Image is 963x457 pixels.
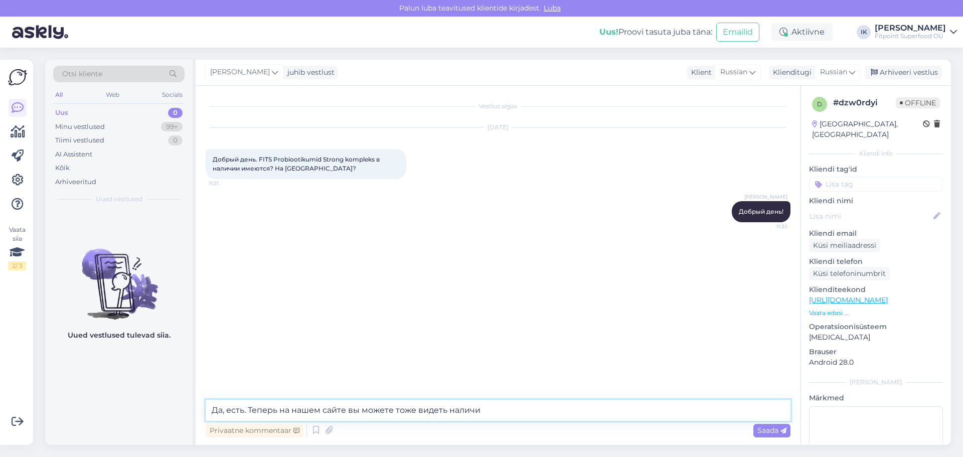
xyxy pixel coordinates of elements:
[857,25,871,39] div: IK
[809,239,880,252] div: Küsi meiliaadressi
[104,88,121,101] div: Web
[213,156,381,172] span: Добрый день. FITS Probiootikumid Strong kompleks в наличии имеются? На [GEOGRAPHIC_DATA]?
[687,67,712,78] div: Klient
[820,67,847,78] span: Russian
[809,347,943,357] p: Brauser
[55,108,68,118] div: Uus
[875,24,946,32] div: [PERSON_NAME]
[206,424,303,437] div: Privaatne kommentaar
[161,122,183,132] div: 99+
[809,164,943,175] p: Kliendi tag'id
[541,4,564,13] span: Luba
[769,67,812,78] div: Klienditugi
[809,196,943,206] p: Kliendi nimi
[206,102,790,111] div: Vestlus algas
[809,332,943,343] p: [MEDICAL_DATA]
[209,180,246,187] span: 11:21
[55,163,70,173] div: Kõik
[8,68,27,87] img: Askly Logo
[168,135,183,145] div: 0
[599,27,618,37] b: Uus!
[809,177,943,192] input: Lisa tag
[8,261,26,270] div: 2 / 3
[750,223,787,230] span: 11:32
[809,256,943,267] p: Kliendi telefon
[720,67,747,78] span: Russian
[68,330,171,341] p: Uued vestlused tulevad siia.
[809,393,943,403] p: Märkmed
[55,149,92,160] div: AI Assistent
[160,88,185,101] div: Socials
[809,378,943,387] div: [PERSON_NAME]
[55,135,104,145] div: Tiimi vestlused
[809,228,943,239] p: Kliendi email
[896,97,940,108] span: Offline
[809,295,888,304] a: [URL][DOMAIN_NAME]
[757,426,786,435] span: Saada
[62,69,102,79] span: Otsi kliente
[283,67,335,78] div: juhib vestlust
[55,122,105,132] div: Minu vestlused
[817,100,822,108] span: d
[744,193,787,201] span: [PERSON_NAME]
[809,149,943,158] div: Kliendi info
[55,177,96,187] div: Arhiveeritud
[809,357,943,368] p: Android 28.0
[810,211,931,222] input: Lisa nimi
[865,66,942,79] div: Arhiveeri vestlus
[875,24,957,40] a: [PERSON_NAME]Fitpoint Superfood OÜ
[53,88,65,101] div: All
[8,225,26,270] div: Vaata siia
[875,32,946,40] div: Fitpoint Superfood OÜ
[599,26,712,38] div: Proovi tasuta juba täna:
[771,23,833,41] div: Aktiivne
[809,267,890,280] div: Küsi telefoninumbrit
[833,97,896,109] div: # dzw0rdyi
[739,208,783,215] span: Добрый день!
[809,284,943,295] p: Klienditeekond
[809,322,943,332] p: Operatsioonisüsteem
[716,23,759,42] button: Emailid
[206,400,790,421] textarea: Да, есть. Теперь на нашем сайте вы можете тоже видеть наличи
[45,231,193,321] img: No chats
[809,309,943,318] p: Vaata edasi ...
[210,67,270,78] span: [PERSON_NAME]
[206,123,790,132] div: [DATE]
[168,108,183,118] div: 0
[96,195,142,204] span: Uued vestlused
[812,119,923,140] div: [GEOGRAPHIC_DATA], [GEOGRAPHIC_DATA]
